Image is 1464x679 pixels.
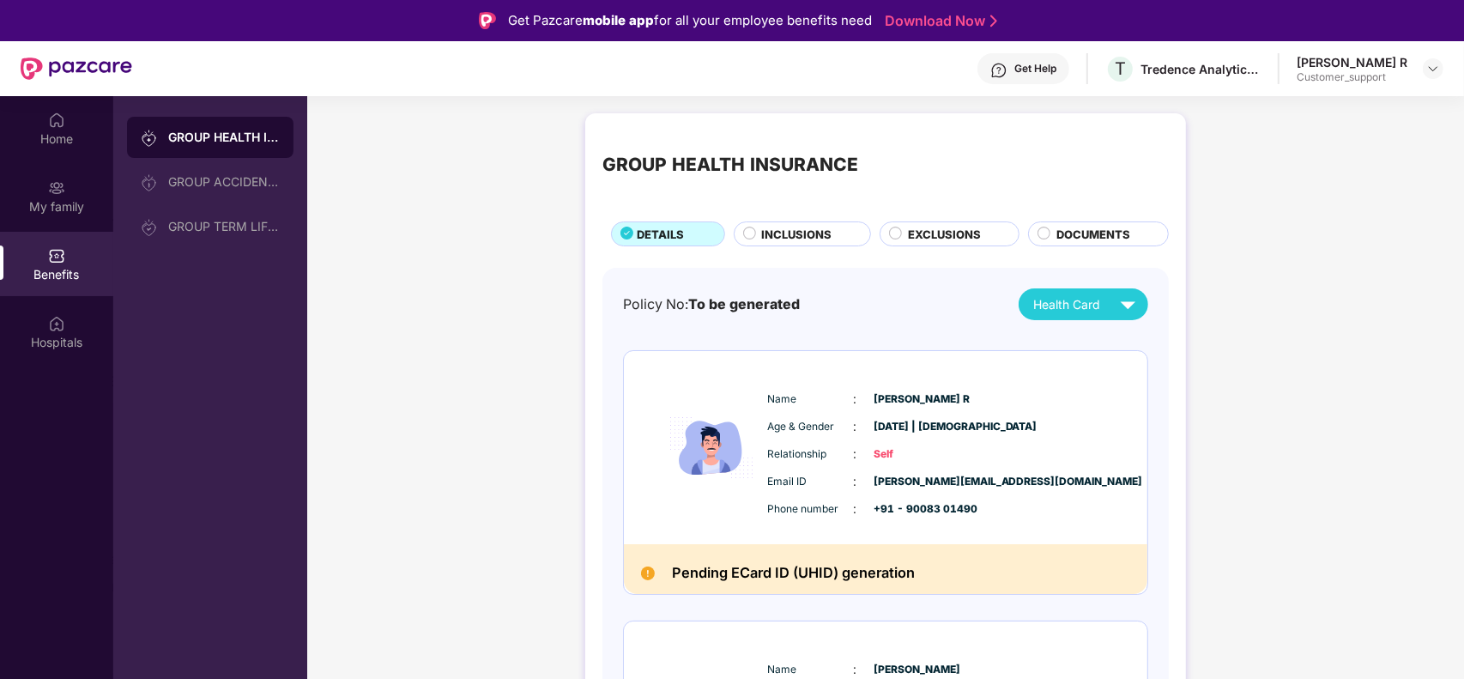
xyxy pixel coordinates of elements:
div: GROUP ACCIDENTAL INSURANCE [168,175,280,189]
img: Stroke [990,12,997,30]
img: svg+xml;base64,PHN2ZyB3aWR0aD0iMjAiIGhlaWdodD0iMjAiIHZpZXdCb3g9IjAgMCAyMCAyMCIgZmlsbD0ibm9uZSIgeG... [141,130,158,147]
span: Relationship [767,446,853,463]
div: Get Help [1014,62,1056,76]
span: : [853,445,856,464]
span: Self [874,446,959,463]
img: New Pazcare Logo [21,58,132,80]
span: : [853,390,856,409]
span: Health Card [1033,295,1100,314]
span: : [853,417,856,436]
img: svg+xml;base64,PHN2ZyB3aWR0aD0iMjAiIGhlaWdodD0iMjAiIHZpZXdCb3g9IjAgMCAyMCAyMCIgZmlsbD0ibm9uZSIgeG... [141,174,158,191]
img: svg+xml;base64,PHN2ZyBpZD0iQmVuZWZpdHMiIHhtbG5zPSJodHRwOi8vd3d3LnczLm9yZy8yMDAwL3N2ZyIgd2lkdGg9Ij... [48,247,65,264]
span: Email ID [767,474,853,490]
img: svg+xml;base64,PHN2ZyBpZD0iRHJvcGRvd24tMzJ4MzIiIHhtbG5zPSJodHRwOi8vd3d3LnczLm9yZy8yMDAwL3N2ZyIgd2... [1426,62,1440,76]
div: Policy No: [623,294,800,315]
img: svg+xml;base64,PHN2ZyB3aWR0aD0iMjAiIGhlaWdodD0iMjAiIHZpZXdCb3g9IjAgMCAyMCAyMCIgZmlsbD0ibm9uZSIgeG... [48,179,65,197]
span: : [853,660,856,679]
h2: Pending ECard ID (UHID) generation [672,561,915,585]
img: svg+xml;base64,PHN2ZyBpZD0iSG9tZSIgeG1sbnM9Imh0dHA6Ly93d3cudzMub3JnLzIwMDAvc3ZnIiB3aWR0aD0iMjAiIG... [48,112,65,129]
span: Phone number [767,501,853,518]
div: [PERSON_NAME] R [1297,54,1407,70]
span: DETAILS [637,226,684,243]
img: icon [660,368,763,527]
span: Name [767,391,853,408]
span: [PERSON_NAME] R [874,391,959,408]
button: Health Card [1019,288,1148,320]
span: +91 - 90083 01490 [874,501,959,518]
span: INCLUSIONS [762,226,832,243]
span: [PERSON_NAME] [874,662,959,678]
span: [PERSON_NAME][EMAIL_ADDRESS][DOMAIN_NAME] [874,474,959,490]
img: svg+xml;base64,PHN2ZyB3aWR0aD0iMjAiIGhlaWdodD0iMjAiIHZpZXdCb3g9IjAgMCAyMCAyMCIgZmlsbD0ibm9uZSIgeG... [141,219,158,236]
div: GROUP TERM LIFE INSURANCE [168,220,280,233]
span: : [853,500,856,518]
span: [DATE] | [DEMOGRAPHIC_DATA] [874,419,959,435]
span: Name [767,662,853,678]
img: svg+xml;base64,PHN2ZyBpZD0iSG9zcGl0YWxzIiB4bWxucz0iaHR0cDovL3d3dy53My5vcmcvMjAwMC9zdmciIHdpZHRoPS... [48,315,65,332]
strong: mobile app [583,12,654,28]
img: svg+xml;base64,PHN2ZyB4bWxucz0iaHR0cDovL3d3dy53My5vcmcvMjAwMC9zdmciIHZpZXdCb3g9IjAgMCAyNCAyNCIgd2... [1113,289,1143,319]
div: Customer_support [1297,70,1407,84]
img: Pending [641,567,655,580]
span: Age & Gender [767,419,853,435]
span: EXCLUSIONS [908,226,981,243]
span: DOCUMENTS [1056,226,1130,243]
img: Logo [479,12,496,29]
span: : [853,472,856,491]
div: Tredence Analytics Solutions Private Limited [1140,61,1261,77]
div: GROUP HEALTH INSURANCE [168,129,280,146]
span: To be generated [688,296,800,312]
span: T [1115,58,1126,79]
a: Download Now [885,12,992,30]
div: GROUP HEALTH INSURANCE [602,151,858,179]
img: svg+xml;base64,PHN2ZyBpZD0iSGVscC0zMngzMiIgeG1sbnM9Imh0dHA6Ly93d3cudzMub3JnLzIwMDAvc3ZnIiB3aWR0aD... [990,62,1007,79]
div: Get Pazcare for all your employee benefits need [508,10,872,31]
